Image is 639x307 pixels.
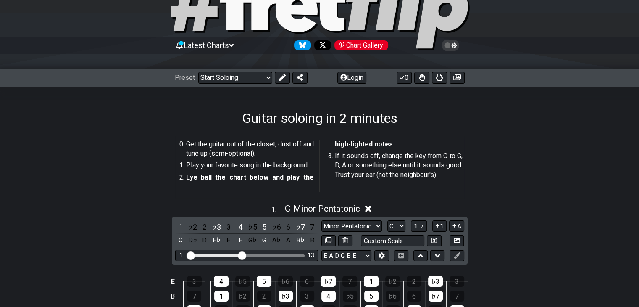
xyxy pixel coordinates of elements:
[198,72,272,84] select: Preset
[397,72,412,84] button: 0
[186,161,314,172] li: Play your favorite song in the background.
[450,235,464,246] button: Create Image
[175,250,318,261] div: Visible fret range
[321,250,371,262] select: Tuning
[283,235,294,246] div: toggle pitch class
[242,110,397,126] h1: Guitar soloing in 2 minutes
[307,235,318,246] div: toggle pitch class
[184,41,229,50] span: Latest Charts
[175,74,195,82] span: Preset
[342,276,357,287] div: 7
[186,140,394,181] strong: Eye ball the chart below and play the high-lighted notes.
[335,151,463,182] li: If it sounds off, change the key from C to G, D, A or something else until it sounds good. Trust ...
[278,276,293,287] div: ♭6
[343,291,357,302] div: ♭5
[321,291,336,302] div: 4
[411,220,427,232] button: 1..7
[331,40,388,50] a: #fretflip at Pinterest
[295,235,306,246] div: toggle pitch class
[211,235,222,246] div: toggle pitch class
[407,276,421,287] div: 2
[321,235,336,246] button: Copy
[450,72,465,84] button: Create image
[449,220,464,232] button: A
[235,221,246,233] div: toggle scale degree
[271,235,282,246] div: toggle pitch class
[374,250,389,262] button: Edit Tuning
[321,220,382,232] select: Scale
[259,221,270,233] div: toggle scale degree
[430,250,444,262] button: Move down
[394,250,408,262] button: Toggle horizontal chord view
[175,221,186,233] div: toggle scale degree
[168,289,178,304] td: B
[279,291,293,302] div: ♭3
[236,291,250,302] div: ♭2
[214,291,229,302] div: 1
[257,276,271,287] div: 5
[186,140,314,161] li: Get the guitar out of the closet, dust off and tune up (semi-optional).
[334,40,388,50] div: Chart Gallery
[321,276,336,287] div: ♭7
[168,274,178,289] td: E
[428,276,443,287] div: ♭3
[199,221,210,233] div: toggle scale degree
[271,221,282,233] div: toggle scale degree
[235,276,250,287] div: ♭5
[214,276,229,287] div: 4
[429,291,443,302] div: ♭7
[364,276,379,287] div: 1
[446,42,455,49] span: Toggle light / dark theme
[211,221,222,233] div: toggle scale degree
[247,221,258,233] div: toggle scale degree
[179,252,183,259] div: 1
[385,276,400,287] div: ♭2
[386,291,400,302] div: ♭6
[432,72,447,84] button: Print
[450,276,464,287] div: 3
[337,72,366,84] button: Login
[292,72,308,84] button: Share Preset
[275,72,290,84] button: Edit Preset
[223,221,234,233] div: toggle scale degree
[311,40,331,50] a: Follow #fretflip at X
[175,235,186,246] div: toggle pitch class
[295,221,306,233] div: toggle scale degree
[187,221,198,233] div: toggle scale degree
[300,291,314,302] div: 3
[223,235,234,246] div: toggle pitch class
[414,72,429,84] button: Toggle Dexterity for all fretkits
[187,235,198,246] div: toggle pitch class
[432,220,447,232] button: 1
[427,235,441,246] button: Store user defined scale
[414,222,424,230] span: 1..7
[283,221,294,233] div: toggle scale degree
[300,276,314,287] div: 6
[413,250,428,262] button: Move up
[338,235,352,246] button: Delete
[387,220,405,232] select: Tonic/Root
[450,291,464,302] div: 7
[272,205,284,214] span: 1 .
[308,252,314,259] div: 13
[187,276,202,287] div: 3
[199,235,210,246] div: toggle pitch class
[307,221,318,233] div: toggle scale degree
[257,291,271,302] div: 2
[235,235,246,246] div: toggle pitch class
[291,40,311,50] a: Follow #fretflip at Bluesky
[247,235,258,246] div: toggle pitch class
[187,291,201,302] div: 7
[284,204,360,214] span: C - Minor Pentatonic
[407,291,421,302] div: 6
[450,250,464,262] button: First click edit preset to enable marker editing
[364,291,379,302] div: 5
[259,235,270,246] div: toggle pitch class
